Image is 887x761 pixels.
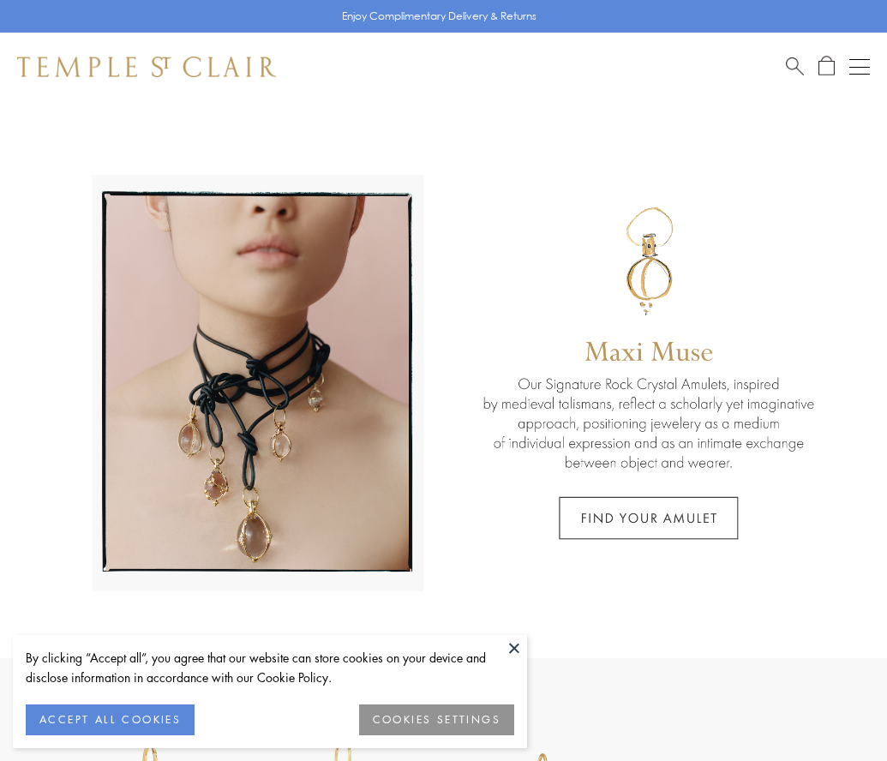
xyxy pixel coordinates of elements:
button: COOKIES SETTINGS [359,704,514,735]
a: Open Shopping Bag [818,56,835,77]
img: Temple St. Clair [17,57,276,77]
button: Open navigation [849,57,870,77]
p: Enjoy Complimentary Delivery & Returns [342,8,536,25]
button: ACCEPT ALL COOKIES [26,704,195,735]
a: Search [786,56,804,77]
div: By clicking “Accept all”, you agree that our website can store cookies on your device and disclos... [26,648,514,687]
